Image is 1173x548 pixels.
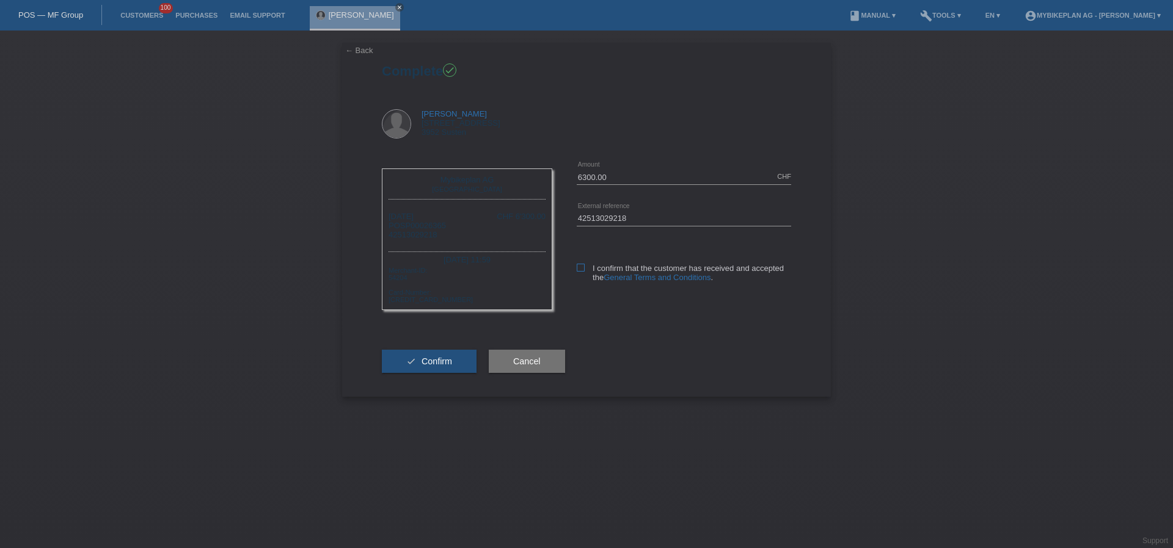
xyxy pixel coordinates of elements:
[395,3,404,12] a: close
[914,12,967,19] a: buildTools ▾
[392,175,543,184] div: Mybikeplan AG
[842,12,902,19] a: bookManual ▾
[849,10,861,22] i: book
[389,212,446,239] div: [DATE] POSP00026365
[18,10,83,20] a: POS — MF Group
[577,264,791,282] label: I confirm that the customer has received and accepted the .
[345,46,373,55] a: ← Back
[979,12,1006,19] a: EN ▾
[396,4,403,10] i: close
[444,65,455,76] i: check
[169,12,224,19] a: Purchases
[1025,10,1037,22] i: account_circle
[329,10,394,20] a: [PERSON_NAME]
[1018,12,1167,19] a: account_circleMybikeplan AG - [PERSON_NAME] ▾
[389,251,546,265] div: [DATE] 11:59
[422,109,487,118] a: [PERSON_NAME]
[1142,536,1168,545] a: Support
[604,273,711,282] a: General Terms and Conditions
[392,184,543,193] div: [GEOGRAPHIC_DATA]
[406,356,416,366] i: check
[389,230,437,239] span: 42513029218
[382,350,477,373] button: check Confirm
[513,356,541,366] span: Cancel
[224,12,291,19] a: Email Support
[114,12,169,19] a: Customers
[777,173,791,180] div: CHF
[382,63,791,79] h1: Complete
[159,3,174,13] span: 100
[489,350,565,373] button: Cancel
[422,356,452,366] span: Confirm
[422,109,500,137] div: [STREET_ADDRESS] 3952 Susten
[389,265,546,303] div: Merchant-ID: 54204 Card-Number: [CREDIT_CARD_NUMBER]
[920,10,932,22] i: build
[497,212,546,221] div: CHF 6'300.00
